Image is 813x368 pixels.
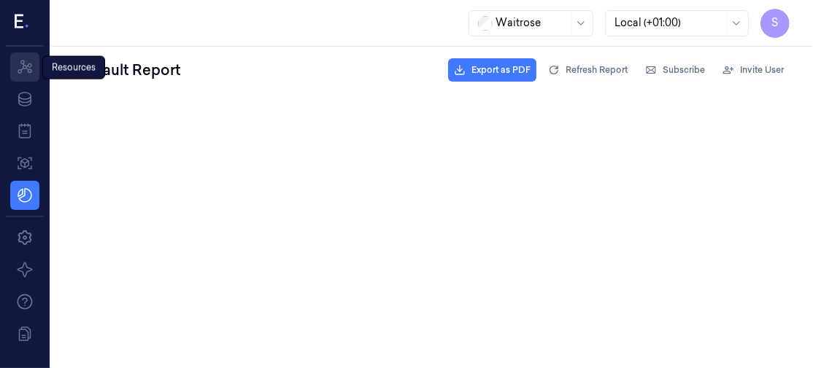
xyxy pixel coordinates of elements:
button: Subscribe [639,58,711,82]
button: Export as PDF [448,58,536,82]
div: Default Report [74,57,183,83]
span: Refresh Report [566,63,628,77]
div: Resources [42,56,105,79]
span: Invite User [740,63,784,77]
span: Export as PDF [471,63,531,77]
span: Subscribe [663,63,705,77]
button: Invite User [717,58,790,82]
button: Refresh Report [542,58,633,82]
button: S [760,9,790,38]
